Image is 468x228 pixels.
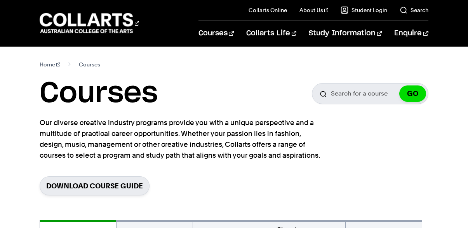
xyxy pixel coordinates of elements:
[299,6,328,14] a: About Us
[40,176,150,195] a: Download Course Guide
[198,21,234,46] a: Courses
[400,6,428,14] a: Search
[312,83,428,104] input: Search for a course
[341,6,387,14] a: Student Login
[309,21,382,46] a: Study Information
[79,59,100,70] span: Courses
[40,117,323,161] p: Our diverse creative industry programs provide you with a unique perspective and a multitude of p...
[40,76,158,111] h1: Courses
[249,6,287,14] a: Collarts Online
[40,59,60,70] a: Home
[394,21,428,46] a: Enquire
[399,85,426,102] button: GO
[40,12,139,34] div: Go to homepage
[246,21,296,46] a: Collarts Life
